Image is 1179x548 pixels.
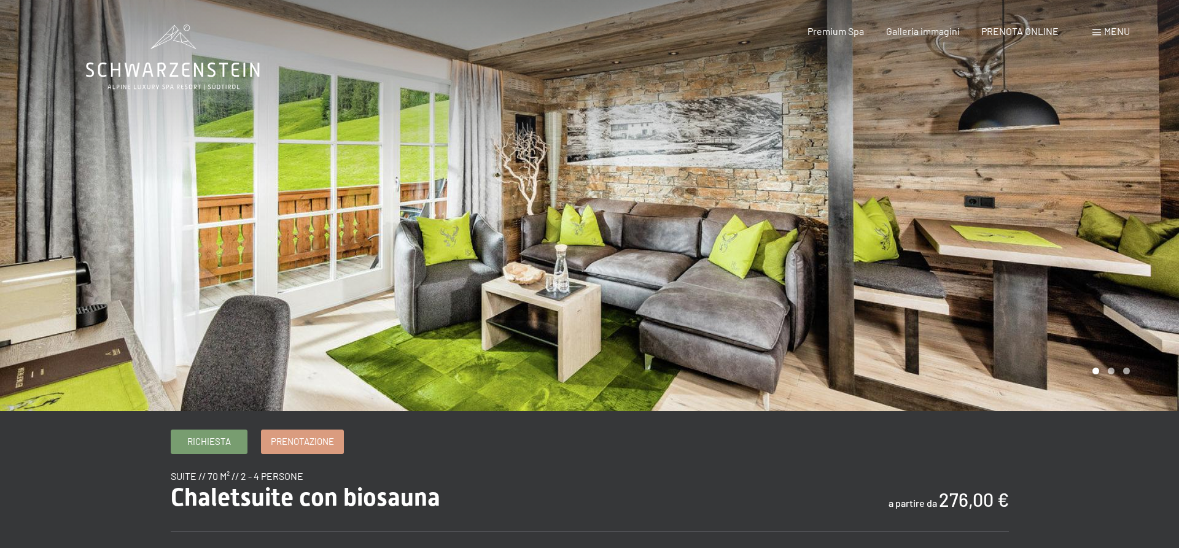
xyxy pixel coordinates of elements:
[807,25,864,37] a: Premium Spa
[939,488,1009,511] b: 276,00 €
[889,497,937,509] span: a partire da
[171,483,440,512] span: Chaletsuite con biosauna
[1104,25,1130,37] span: Menu
[271,435,334,448] span: Prenotazione
[171,470,303,482] span: suite // 70 m² // 2 - 4 persone
[171,430,247,453] a: Richiesta
[886,25,960,37] a: Galleria immagini
[187,435,231,448] span: Richiesta
[262,430,343,453] a: Prenotazione
[981,25,1059,37] a: PRENOTA ONLINE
